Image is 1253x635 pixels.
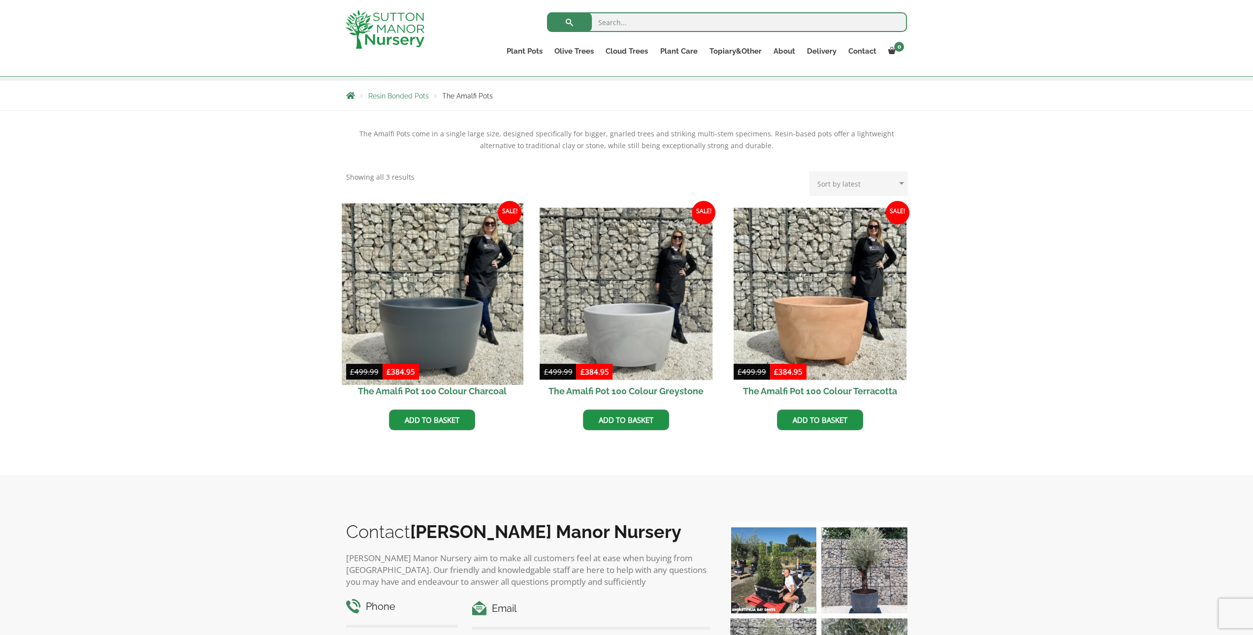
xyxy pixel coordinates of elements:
[498,201,521,224] span: Sale!
[386,367,391,377] span: £
[801,44,842,58] a: Delivery
[703,44,767,58] a: Topiary&Other
[346,521,710,542] h2: Contact
[692,201,715,224] span: Sale!
[346,128,907,152] p: The Amalfi Pots come in a single large size, designed specifically for bigger, gnarled trees and ...
[734,208,906,381] img: The Amalfi Pot 100 Colour Terracotta
[540,208,712,403] a: Sale! The Amalfi Pot 100 Colour Greystone
[346,171,415,183] p: Showing all 3 results
[738,367,742,377] span: £
[774,367,778,377] span: £
[472,601,710,616] h4: Email
[540,380,712,402] h2: The Amalfi Pot 100 Colour Greystone
[774,367,803,377] bdi: 384.95
[548,44,600,58] a: Olive Trees
[350,367,354,377] span: £
[654,44,703,58] a: Plant Care
[540,208,712,381] img: The Amalfi Pot 100 Colour Greystone
[734,208,906,403] a: Sale! The Amalfi Pot 100 Colour Terracotta
[501,44,548,58] a: Plant Pots
[894,42,904,52] span: 0
[368,92,429,100] a: Resin Bonded Pots
[821,527,907,613] img: A beautiful multi-stem Spanish Olive tree potted in our luxurious fibre clay pots 😍😍
[580,367,609,377] bdi: 384.95
[410,521,681,542] b: [PERSON_NAME] Manor Nursery
[547,12,907,32] input: Search...
[350,367,379,377] bdi: 499.99
[583,410,669,430] a: Add to basket: “The Amalfi Pot 100 Colour Greystone”
[767,44,801,58] a: About
[730,527,816,613] img: Our elegant & picturesque Angustifolia Cones are an exquisite addition to your Bay Tree collectio...
[886,201,909,224] span: Sale!
[734,380,906,402] h2: The Amalfi Pot 100 Colour Terracotta
[738,367,766,377] bdi: 499.99
[809,171,907,196] select: Shop order
[882,44,907,58] a: 0
[342,203,523,384] img: The Amalfi Pot 100 Colour Charcoal
[842,44,882,58] a: Contact
[389,410,475,430] a: Add to basket: “The Amalfi Pot 100 Colour Charcoal”
[386,367,415,377] bdi: 384.95
[346,10,424,49] img: logo
[346,380,519,402] h2: The Amalfi Pot 100 Colour Charcoal
[346,208,519,403] a: Sale! The Amalfi Pot 100 Colour Charcoal
[777,410,863,430] a: Add to basket: “The Amalfi Pot 100 Colour Terracotta”
[346,552,710,588] p: [PERSON_NAME] Manor Nursery aim to make all customers feel at ease when buying from [GEOGRAPHIC_D...
[346,599,458,614] h4: Phone
[442,92,493,100] span: The Amalfi Pots
[544,367,572,377] bdi: 499.99
[346,92,907,99] nav: Breadcrumbs
[600,44,654,58] a: Cloud Trees
[580,367,584,377] span: £
[544,367,548,377] span: £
